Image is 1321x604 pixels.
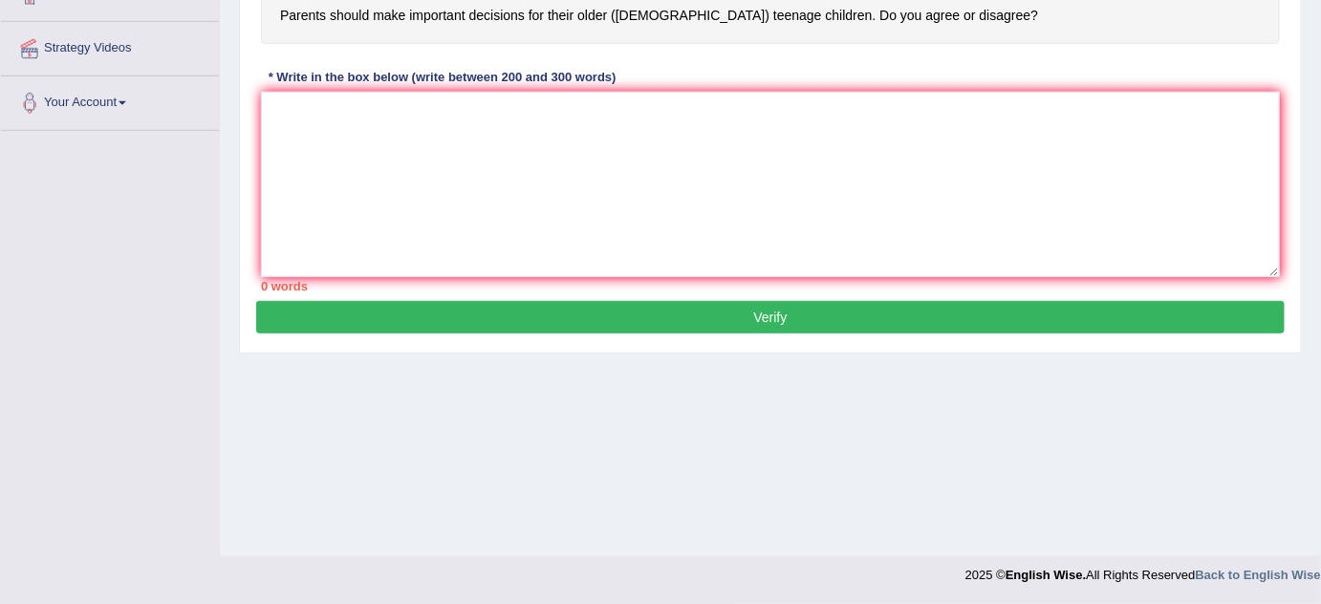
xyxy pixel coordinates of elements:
div: * Write in the box below (write between 200 and 300 words) [261,68,623,86]
div: 0 words [261,277,1280,295]
div: 2025 © All Rights Reserved [965,556,1321,584]
a: Strategy Videos [1,22,219,70]
a: Back to English Wise [1196,568,1321,582]
a: Your Account [1,76,219,124]
button: Verify [256,301,1285,334]
strong: English Wise. [1006,568,1086,582]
